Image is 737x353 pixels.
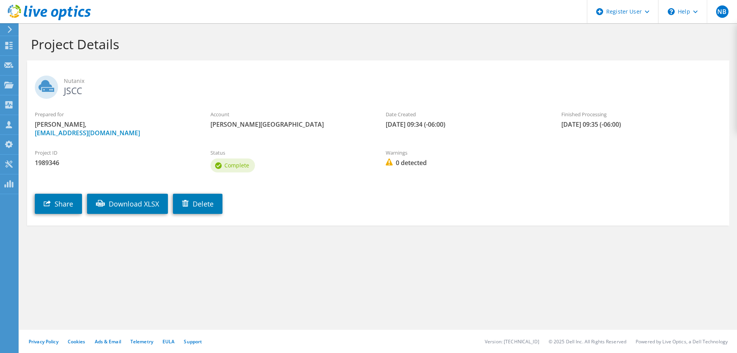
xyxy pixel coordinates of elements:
[64,77,722,85] span: Nutanix
[224,162,249,169] span: Complete
[35,120,195,137] span: [PERSON_NAME],
[173,194,222,214] a: Delete
[31,36,722,52] h1: Project Details
[636,338,728,345] li: Powered by Live Optics, a Dell Technology
[386,158,546,167] span: 0 detected
[549,338,626,345] li: © 2025 Dell Inc. All Rights Reserved
[184,338,202,345] a: Support
[29,338,58,345] a: Privacy Policy
[561,110,722,118] label: Finished Processing
[35,76,722,95] h2: JSCC
[95,338,121,345] a: Ads & Email
[386,120,546,129] span: [DATE] 09:34 (-06:00)
[485,338,539,345] li: Version: [TECHNICAL_ID]
[35,149,195,157] label: Project ID
[68,338,85,345] a: Cookies
[210,120,371,129] span: [PERSON_NAME][GEOGRAPHIC_DATA]
[386,110,546,118] label: Date Created
[716,5,728,18] span: NB
[87,194,168,214] a: Download XLSX
[561,120,722,129] span: [DATE] 09:35 (-06:00)
[668,8,675,15] svg: \n
[130,338,153,345] a: Telemetry
[35,158,195,167] span: 1989346
[386,149,546,157] label: Warnings
[35,129,140,137] a: [EMAIL_ADDRESS][DOMAIN_NAME]
[35,194,82,214] a: Share
[35,110,195,118] label: Prepared for
[210,149,371,157] label: Status
[210,110,371,118] label: Account
[162,338,174,345] a: EULA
